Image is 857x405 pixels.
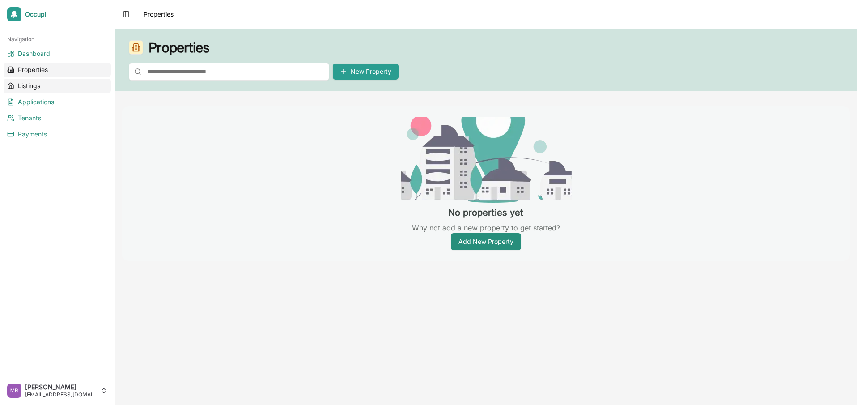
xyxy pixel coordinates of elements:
[4,47,111,61] a: Dashboard
[340,67,391,76] div: New Property
[7,384,21,398] img: Matt Barnicle
[4,111,111,125] a: Tenants
[144,10,174,19] nav: breadcrumb
[18,114,41,123] span: Tenants
[18,130,47,139] span: Payments
[451,233,521,250] a: Add New Property
[4,95,111,109] a: Applications
[400,117,572,203] img: empty_state_image
[18,98,54,107] span: Applications
[4,32,111,47] div: Navigation
[448,206,523,219] h3: No properties yet
[4,380,111,401] button: Matt Barnicle[PERSON_NAME][EMAIL_ADDRESS][DOMAIN_NAME]
[18,49,50,58] span: Dashboard
[25,391,97,398] span: [EMAIL_ADDRESS][DOMAIN_NAME]
[18,65,48,74] span: Properties
[144,10,174,18] span: Properties
[4,79,111,93] a: Listings
[25,10,107,18] span: Occupi
[148,39,210,55] span: Properties
[18,81,40,90] span: Listings
[4,4,111,25] a: Occupi
[412,222,560,233] p: Why not add a new property to get started?
[333,64,399,80] button: New Property
[4,63,111,77] a: Properties
[25,383,97,391] span: [PERSON_NAME]
[4,127,111,141] a: Payments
